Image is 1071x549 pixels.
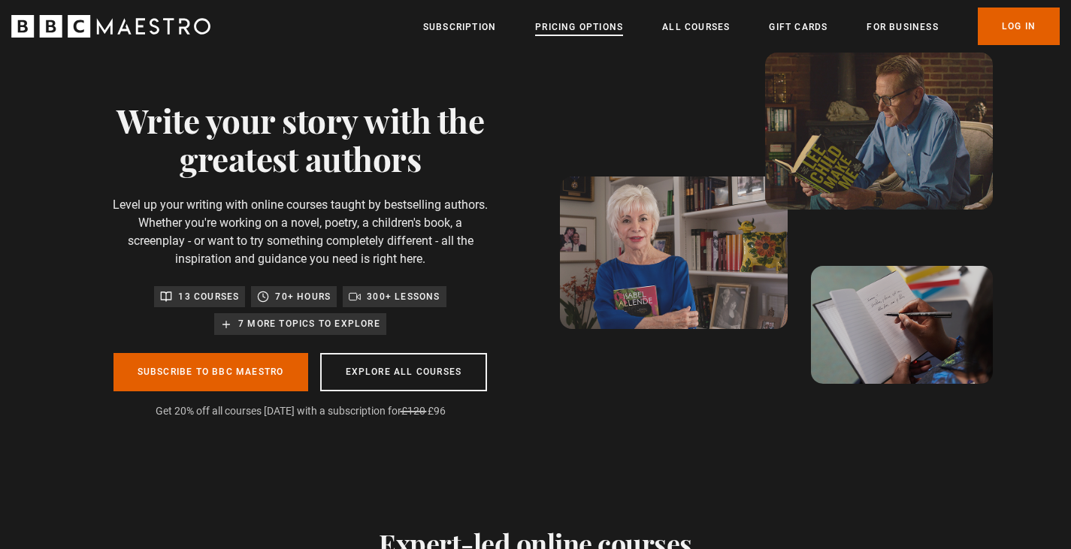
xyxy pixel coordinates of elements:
p: 7 more topics to explore [238,316,380,331]
p: 300+ lessons [367,289,440,304]
p: Level up your writing with online courses taught by bestselling authors. Whether you're working o... [109,196,492,268]
a: Gift Cards [769,20,827,35]
a: Pricing Options [535,20,623,35]
a: All Courses [662,20,730,35]
a: Subscribe to BBC Maestro [113,353,308,391]
p: 70+ hours [275,289,331,304]
span: £96 [428,405,446,417]
svg: BBC Maestro [11,15,210,38]
a: Log In [978,8,1060,45]
span: £120 [401,405,425,417]
nav: Primary [423,8,1060,45]
a: Explore all courses [320,353,488,391]
p: Get 20% off all courses [DATE] with a subscription for [109,403,492,419]
a: For business [867,20,938,35]
h1: Write your story with the greatest authors [109,101,492,178]
p: 13 courses [178,289,239,304]
a: Subscription [423,20,496,35]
